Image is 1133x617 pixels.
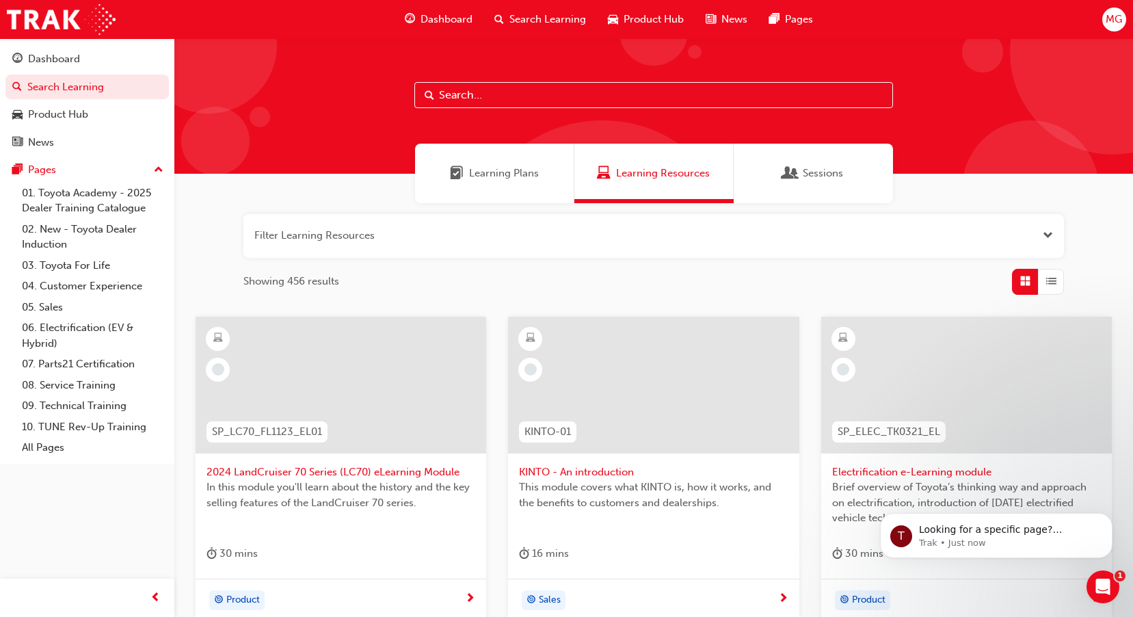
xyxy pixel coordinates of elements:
span: pages-icon [12,164,23,176]
span: Search [425,88,434,103]
button: MG [1102,8,1126,31]
a: 08. Service Training [16,375,169,396]
a: 09. Technical Training [16,395,169,417]
button: DashboardSearch LearningProduct HubNews [5,44,169,157]
a: pages-iconPages [758,5,824,34]
a: 02. New - Toyota Dealer Induction [16,219,169,255]
div: Product Hub [28,107,88,122]
div: 16 mins [519,545,569,562]
span: Sessions [803,166,843,181]
span: duration-icon [206,545,217,562]
span: news-icon [12,137,23,149]
span: next-icon [465,593,475,605]
a: 04. Customer Experience [16,276,169,297]
a: Dashboard [5,47,169,72]
span: news-icon [706,11,716,28]
span: Grid [1020,274,1030,289]
span: learningRecordVerb_NONE-icon [212,363,224,376]
div: Pages [28,162,56,178]
span: learningRecordVerb_NONE-icon [837,363,849,376]
a: 03. Toyota For Life [16,255,169,276]
span: In this module you'll learn about the history and the key selling features of the LandCruiser 70 ... [206,480,475,510]
span: 2024 LandCruiser 70 Series (LC70) eLearning Module [206,464,475,480]
a: guage-iconDashboard [394,5,483,34]
div: 30 mins [206,545,258,562]
span: search-icon [12,81,22,94]
span: duration-icon [832,545,842,562]
img: Trak [7,4,116,35]
a: Learning PlansLearning Plans [415,144,574,203]
span: Learning Resources [616,166,710,181]
span: KINTO-01 [524,424,571,440]
span: target-icon [526,592,536,609]
span: learningResourceType_ELEARNING-icon [213,330,223,347]
span: guage-icon [12,53,23,66]
span: Electrification e-Learning module [832,464,1101,480]
a: 06. Electrification (EV & Hybrid) [16,317,169,354]
div: Dashboard [28,51,80,67]
span: learningResourceType_ELEARNING-icon [838,330,848,347]
button: Open the filter [1043,228,1053,244]
span: pages-icon [769,11,779,28]
span: MG [1106,12,1122,27]
span: car-icon [12,109,23,121]
span: search-icon [494,11,504,28]
span: News [721,12,747,27]
span: Product [852,592,885,608]
a: Learning ResourcesLearning Resources [574,144,734,203]
span: learningResourceType_ELEARNING-icon [526,330,535,347]
a: All Pages [16,437,169,458]
span: next-icon [1091,593,1101,605]
span: car-icon [608,11,618,28]
span: SP_ELEC_TK0321_EL [838,424,940,440]
span: Brief overview of Toyota’s thinking way and approach on electrification, introduction of [DATE] e... [832,480,1101,526]
a: 01. Toyota Academy - 2025 Dealer Training Catalogue [16,183,169,219]
span: Learning Plans [469,166,539,181]
span: Product Hub [624,12,684,27]
a: car-iconProduct Hub [597,5,695,34]
div: 30 mins [832,545,883,562]
span: Sessions [784,166,797,181]
span: Search Learning [509,12,586,27]
span: List [1046,274,1056,289]
span: Dashboard [421,12,472,27]
span: 1 [1115,570,1125,581]
span: KINTO - An introduction [519,464,788,480]
span: prev-icon [150,590,161,607]
span: learningRecordVerb_NONE-icon [524,363,537,376]
a: search-iconSearch Learning [483,5,597,34]
a: News [5,130,169,155]
button: Pages [5,157,169,183]
a: 07. Parts21 Certification [16,354,169,375]
a: SessionsSessions [734,144,893,203]
span: Learning Resources [597,166,611,181]
span: Sales [539,592,561,608]
span: Showing 456 results [243,274,339,289]
span: This module covers what KINTO is, how it works, and the benefits to customers and dealerships. [519,480,788,510]
span: up-icon [154,161,163,179]
a: 10. TUNE Rev-Up Training [16,417,169,438]
span: SP_LC70_FL1123_EL01 [212,424,322,440]
iframe: Intercom notifications message [859,484,1133,580]
input: Search... [414,82,893,108]
a: Product Hub [5,102,169,127]
span: duration-icon [519,545,529,562]
span: Pages [785,12,813,27]
a: 05. Sales [16,297,169,318]
iframe: Intercom live chat [1087,570,1119,603]
span: target-icon [214,592,224,609]
span: next-icon [778,593,788,605]
a: news-iconNews [695,5,758,34]
div: News [28,135,54,150]
a: Search Learning [5,75,169,100]
span: Product [226,592,260,608]
span: guage-icon [405,11,415,28]
span: Learning Plans [450,166,464,181]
